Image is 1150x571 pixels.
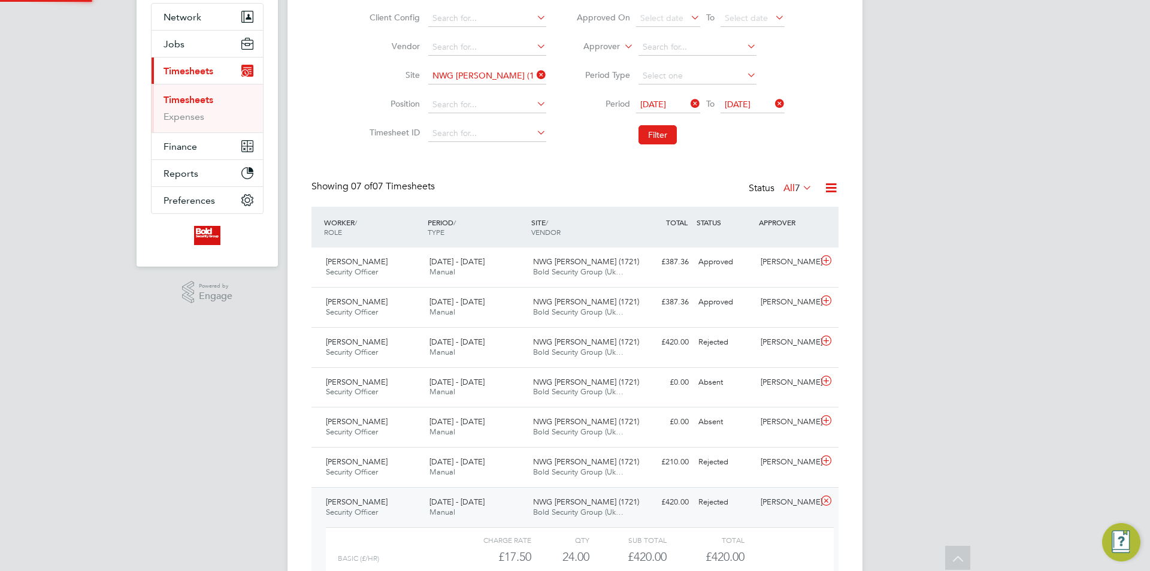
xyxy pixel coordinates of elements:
[351,180,435,192] span: 07 Timesheets
[694,373,756,392] div: Absent
[531,227,561,237] span: VENDOR
[152,160,263,186] button: Reports
[631,412,694,432] div: £0.00
[533,307,624,317] span: Bold Security Group (Uk…
[533,377,639,387] span: NWG [PERSON_NAME] (1721)
[326,457,388,467] span: [PERSON_NAME]
[199,281,232,291] span: Powered by
[324,227,342,237] span: ROLE
[429,416,485,427] span: [DATE] - [DATE]
[366,98,420,109] label: Position
[533,347,624,357] span: Bold Security Group (Uk…
[429,307,455,317] span: Manual
[164,94,213,105] a: Timesheets
[164,141,197,152] span: Finance
[533,337,639,347] span: NWG [PERSON_NAME] (1721)
[326,256,388,267] span: [PERSON_NAME]
[164,65,213,77] span: Timesheets
[640,99,666,110] span: [DATE]
[326,337,388,347] span: [PERSON_NAME]
[531,547,589,567] div: 24.00
[589,547,667,567] div: £420.00
[694,452,756,472] div: Rejected
[454,533,531,547] div: Charge rate
[351,180,373,192] span: 07 of
[428,125,546,142] input: Search for...
[152,84,263,132] div: Timesheets
[429,497,485,507] span: [DATE] - [DATE]
[326,297,388,307] span: [PERSON_NAME]
[638,125,677,144] button: Filter
[152,187,263,213] button: Preferences
[454,547,531,567] div: £17.50
[533,427,624,437] span: Bold Security Group (Uk…
[366,70,420,80] label: Site
[533,386,624,397] span: Bold Security Group (Uk…
[631,493,694,512] div: £420.00
[783,182,812,194] label: All
[164,168,198,179] span: Reports
[589,533,667,547] div: Sub Total
[533,507,624,517] span: Bold Security Group (Uk…
[533,457,639,467] span: NWG [PERSON_NAME] (1721)
[326,347,378,357] span: Security Officer
[428,39,546,56] input: Search for...
[576,70,630,80] label: Period Type
[366,127,420,138] label: Timesheet ID
[694,412,756,432] div: Absent
[151,226,264,245] a: Go to home page
[164,11,201,23] span: Network
[429,386,455,397] span: Manual
[326,467,378,477] span: Security Officer
[703,96,718,111] span: To
[694,212,756,233] div: STATUS
[321,212,425,243] div: WORKER
[152,31,263,57] button: Jobs
[326,507,378,517] span: Security Officer
[566,41,620,53] label: Approver
[694,493,756,512] div: Rejected
[326,307,378,317] span: Security Officer
[533,256,639,267] span: NWG [PERSON_NAME] (1721)
[631,292,694,312] div: £387.36
[152,4,263,30] button: Network
[533,267,624,277] span: Bold Security Group (Uk…
[756,373,818,392] div: [PERSON_NAME]
[576,12,630,23] label: Approved On
[576,98,630,109] label: Period
[667,533,744,547] div: Total
[429,337,485,347] span: [DATE] - [DATE]
[429,256,485,267] span: [DATE] - [DATE]
[638,39,756,56] input: Search for...
[703,10,718,25] span: To
[749,180,815,197] div: Status
[429,267,455,277] span: Manual
[756,252,818,272] div: [PERSON_NAME]
[338,554,379,563] span: Basic (£/HR)
[429,467,455,477] span: Manual
[725,13,768,23] span: Select date
[199,291,232,301] span: Engage
[725,99,750,110] span: [DATE]
[164,111,204,122] a: Expenses
[429,297,485,307] span: [DATE] - [DATE]
[533,297,639,307] span: NWG [PERSON_NAME] (1721)
[694,333,756,352] div: Rejected
[182,281,233,304] a: Powered byEngage
[366,12,420,23] label: Client Config
[640,13,683,23] span: Select date
[546,217,548,227] span: /
[694,252,756,272] div: Approved
[528,212,632,243] div: SITE
[756,412,818,432] div: [PERSON_NAME]
[756,452,818,472] div: [PERSON_NAME]
[631,373,694,392] div: £0.00
[164,195,215,206] span: Preferences
[666,217,688,227] span: TOTAL
[756,212,818,233] div: APPROVER
[756,292,818,312] div: [PERSON_NAME]
[533,467,624,477] span: Bold Security Group (Uk…
[429,507,455,517] span: Manual
[425,212,528,243] div: PERIOD
[533,497,639,507] span: NWG [PERSON_NAME] (1721)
